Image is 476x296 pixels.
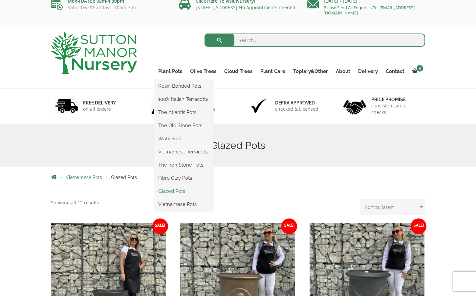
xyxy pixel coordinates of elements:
input: Search... [205,34,425,47]
a: Contact [382,67,408,76]
img: 2.jpg [151,98,174,114]
a: Topiary&Other [289,67,332,76]
span: Glazed Pots [111,175,137,180]
a: The Atlantis Pots [154,107,213,117]
p: Saturdays&Sundays: 10am-3:m [51,5,169,10]
a: Plant Pots [154,67,186,76]
a: 0 [408,67,425,76]
a: Plant Care [256,67,289,76]
span: Sale! [281,218,297,234]
h6: Defra approved [275,100,318,106]
a: The Old Stone Pots [154,121,213,130]
a: Please Send All Enquiries To: [EMAIL_ADDRESS][DOMAIN_NAME] [324,5,415,16]
a: [STREET_ADDRESS] No Appointments needed [196,4,295,11]
p: checked & Licensed [275,106,318,112]
nav: Breadcrumbs [51,174,425,180]
img: 4.jpg [343,96,366,116]
a: Vietnamese Pots [66,175,102,180]
p: Showing all 12 results [51,199,99,207]
h6: FREE DELIVERY [83,100,116,106]
a: About [332,67,354,76]
span: Sale! [152,218,168,234]
a: Cloud Trees [220,67,256,76]
a: 100% Italian Terracotta [154,94,213,104]
a: The Iron Stone Pots [154,160,213,170]
h6: Price promise [371,97,421,102]
span: 0 [417,65,423,72]
img: logo [51,32,137,74]
a: Resin Bonded Pots [154,81,213,91]
a: Fibre Clay Pots [154,173,213,183]
a: Delivery [354,67,382,76]
a: Glazed Pots [154,186,213,196]
a: Vietnamese Pots [154,199,213,209]
a: Vietnamese Terracotta [154,147,213,157]
p: consistent price checks [371,102,421,116]
a: Olive Trees [186,67,220,76]
span: Sale! [411,218,426,234]
select: Shop order [360,199,425,215]
a: Wabi-Sabi [154,134,213,144]
p: on all orders [83,106,116,112]
img: 3.jpg [247,98,270,114]
h1: Glazed Pots [51,140,425,151]
img: 1.jpg [55,98,78,114]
